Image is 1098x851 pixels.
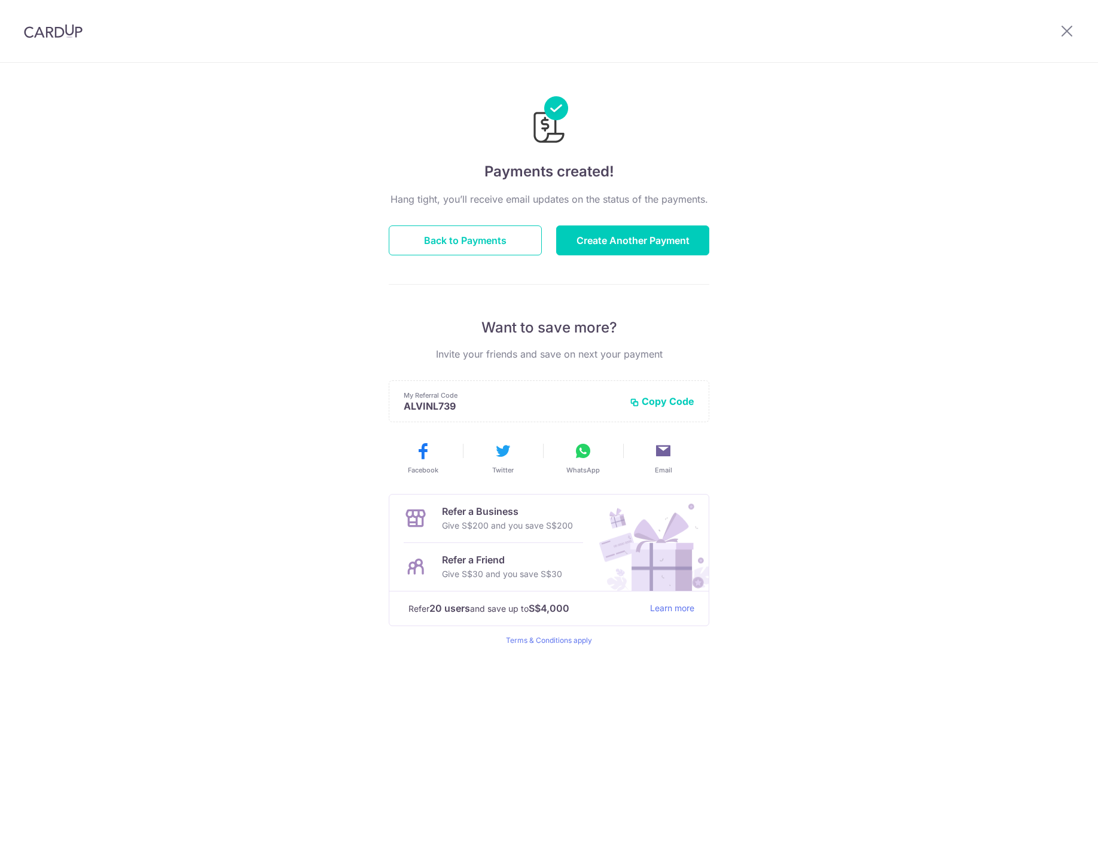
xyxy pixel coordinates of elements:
[408,601,640,616] p: Refer and save up to
[442,504,573,518] p: Refer a Business
[404,391,620,400] p: My Referral Code
[442,518,573,533] p: Give S$200 and you save S$200
[389,347,709,361] p: Invite your friends and save on next your payment
[442,553,562,567] p: Refer a Friend
[630,395,694,407] button: Copy Code
[389,225,542,255] button: Back to Payments
[506,636,592,645] a: Terms & Conditions apply
[588,495,709,591] img: Refer
[655,465,672,475] span: Email
[408,465,438,475] span: Facebook
[389,161,709,182] h4: Payments created!
[492,465,514,475] span: Twitter
[628,441,699,475] button: Email
[566,465,600,475] span: WhatsApp
[404,400,620,412] p: ALVINL739
[24,24,83,38] img: CardUp
[429,601,470,615] strong: 20 users
[529,601,569,615] strong: S$4,000
[468,441,538,475] button: Twitter
[389,192,709,206] p: Hang tight, you’ll receive email updates on the status of the payments.
[530,96,568,147] img: Payments
[442,567,562,581] p: Give S$30 and you save S$30
[548,441,618,475] button: WhatsApp
[388,441,458,475] button: Facebook
[650,601,694,616] a: Learn more
[556,225,709,255] button: Create Another Payment
[389,318,709,337] p: Want to save more?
